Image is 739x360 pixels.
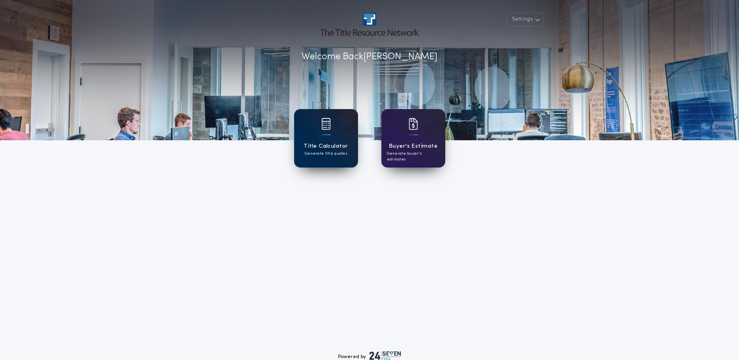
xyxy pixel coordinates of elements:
img: account-logo [320,12,418,36]
h1: Title Calculator [303,142,348,151]
a: card iconTitle CalculatorGenerate title quotes [294,109,358,168]
a: card iconBuyer's EstimateGenerate buyer's estimates [381,109,445,168]
p: Welcome Back [PERSON_NAME] [302,50,437,64]
p: Generate buyer's estimates [387,151,440,162]
button: Settings [507,12,543,26]
img: card icon [409,118,418,130]
h1: Buyer's Estimate [389,142,437,151]
p: Generate title quotes [305,151,347,157]
img: card icon [321,118,331,130]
